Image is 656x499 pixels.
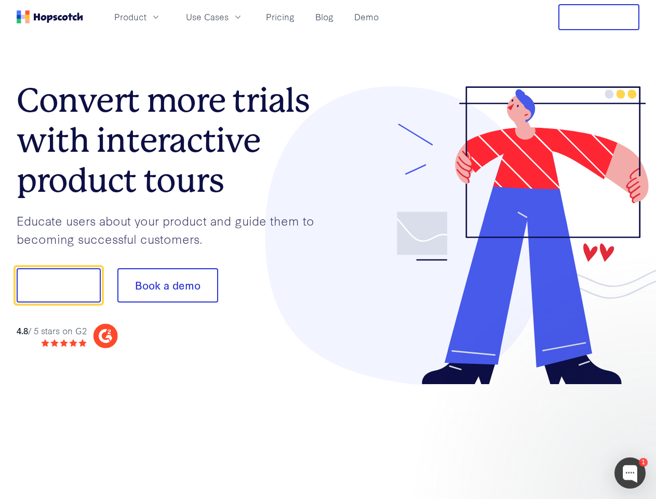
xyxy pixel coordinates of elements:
div: 1 [639,458,648,467]
p: Educate users about your product and guide them to becoming successful customers. [17,212,328,247]
a: Demo [350,8,383,25]
span: Use Cases [186,10,229,23]
button: Free Trial [558,4,639,30]
button: Product [108,8,167,25]
a: Pricing [262,8,299,25]
h1: Convert more trials with interactive product tours [17,81,328,200]
button: Use Cases [180,8,249,25]
strong: 4.8 [17,324,28,336]
a: Home [17,10,83,23]
a: Blog [311,8,338,25]
span: Product [114,10,146,23]
button: Book a demo [117,268,218,303]
button: Show me! [17,268,101,303]
div: / 5 stars on G2 [17,324,87,337]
